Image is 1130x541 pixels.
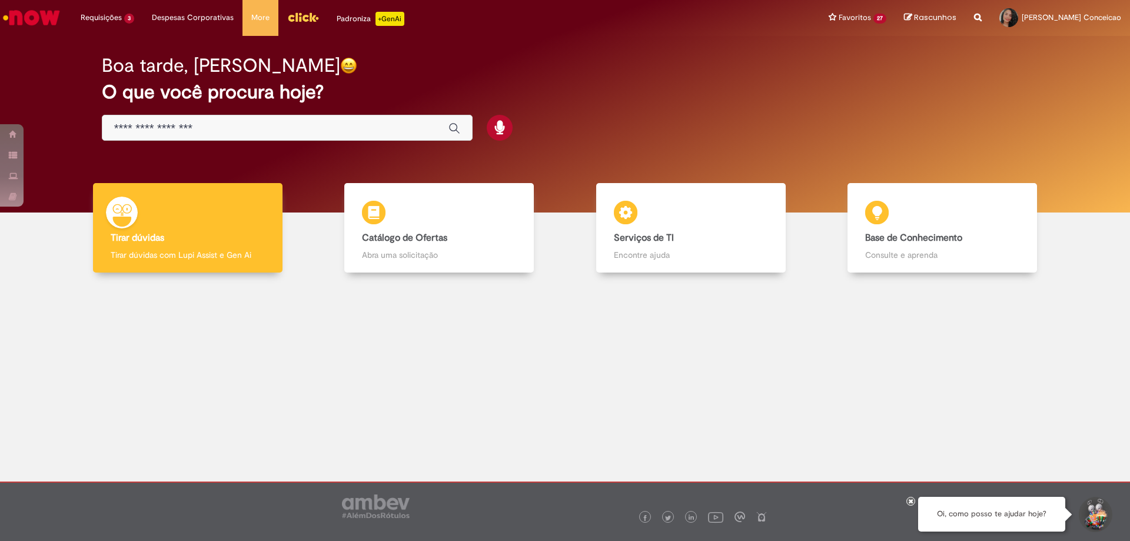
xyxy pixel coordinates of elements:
span: [PERSON_NAME] Conceicao [1022,12,1121,22]
img: logo_footer_naosei.png [756,512,767,522]
span: Requisições [81,12,122,24]
img: click_logo_yellow_360x200.png [287,8,319,26]
p: +GenAi [375,12,404,26]
p: Tirar dúvidas com Lupi Assist e Gen Ai [111,249,265,261]
a: Base de Conhecimento Consulte e aprenda [817,183,1069,273]
img: logo_footer_youtube.png [708,509,723,525]
span: More [251,12,270,24]
img: ServiceNow [1,6,62,29]
div: Padroniza [337,12,404,26]
img: logo_footer_ambev_rotulo_gray.png [342,494,410,518]
span: 3 [124,14,134,24]
a: Tirar dúvidas Tirar dúvidas com Lupi Assist e Gen Ai [62,183,314,273]
span: Favoritos [839,12,871,24]
b: Base de Conhecimento [865,232,962,244]
img: logo_footer_twitter.png [665,515,671,521]
a: Serviços de TI Encontre ajuda [565,183,817,273]
h2: Boa tarde, [PERSON_NAME] [102,55,340,76]
h2: O que você procura hoje? [102,82,1029,102]
span: Rascunhos [914,12,956,23]
b: Tirar dúvidas [111,232,164,244]
b: Serviços de TI [614,232,674,244]
a: Catálogo de Ofertas Abra uma solicitação [314,183,566,273]
a: Rascunhos [904,12,956,24]
img: happy-face.png [340,57,357,74]
img: logo_footer_workplace.png [734,512,745,522]
button: Iniciar Conversa de Suporte [1077,497,1112,532]
p: Abra uma solicitação [362,249,516,261]
img: logo_footer_linkedin.png [689,515,694,522]
b: Catálogo de Ofertas [362,232,447,244]
span: Despesas Corporativas [152,12,234,24]
p: Encontre ajuda [614,249,768,261]
div: Oi, como posso te ajudar hoje? [918,497,1065,532]
span: 27 [873,14,886,24]
img: logo_footer_facebook.png [642,515,648,521]
p: Consulte e aprenda [865,249,1019,261]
